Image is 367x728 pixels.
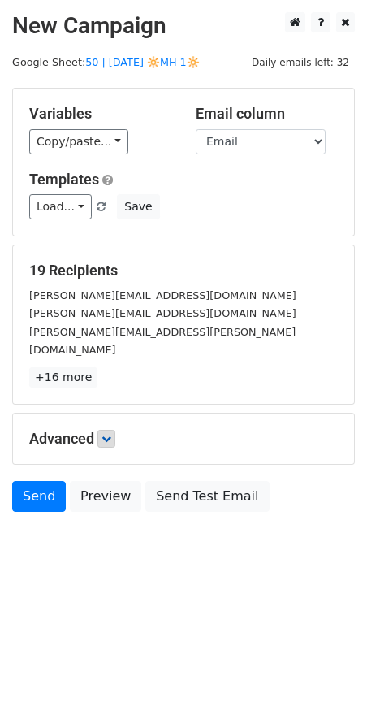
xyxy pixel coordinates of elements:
small: Google Sheet: [12,56,200,68]
h5: Variables [29,105,171,123]
a: Copy/paste... [29,129,128,154]
a: Send Test Email [145,481,269,512]
h5: Advanced [29,430,338,448]
a: Send [12,481,66,512]
h5: Email column [196,105,338,123]
a: Preview [70,481,141,512]
small: [PERSON_NAME][EMAIL_ADDRESS][DOMAIN_NAME] [29,289,296,301]
a: Templates [29,171,99,188]
a: +16 more [29,367,97,388]
a: Daily emails left: 32 [246,56,355,68]
a: Load... [29,194,92,219]
a: 50 | [DATE] 🔆MH 1🔆 [85,56,200,68]
button: Save [117,194,159,219]
iframe: Chat Widget [286,650,367,728]
small: [PERSON_NAME][EMAIL_ADDRESS][PERSON_NAME][DOMAIN_NAME] [29,326,296,357]
h5: 19 Recipients [29,262,338,279]
small: [PERSON_NAME][EMAIL_ADDRESS][DOMAIN_NAME] [29,307,296,319]
span: Daily emails left: 32 [246,54,355,71]
h2: New Campaign [12,12,355,40]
